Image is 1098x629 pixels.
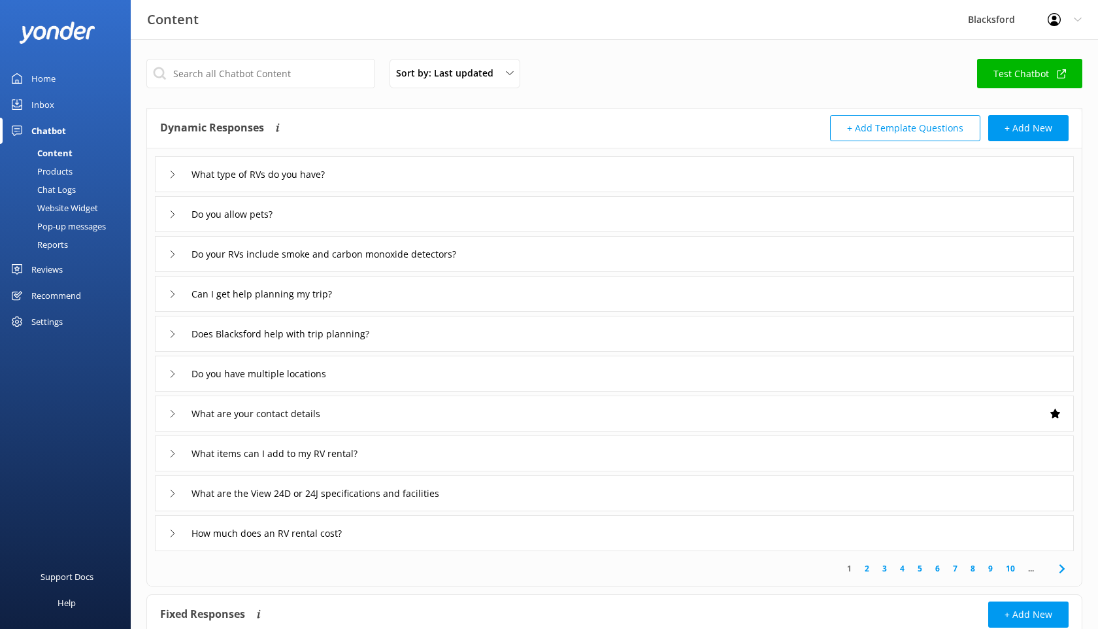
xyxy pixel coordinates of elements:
[8,235,131,254] a: Reports
[964,562,982,575] a: 8
[8,199,98,217] div: Website Widget
[999,562,1022,575] a: 10
[8,144,131,162] a: Content
[8,144,73,162] div: Content
[41,564,93,590] div: Support Docs
[8,162,73,180] div: Products
[893,562,911,575] a: 4
[840,562,858,575] a: 1
[8,180,76,199] div: Chat Logs
[830,115,980,141] button: + Add Template Questions
[160,115,264,141] h4: Dynamic Responses
[8,162,131,180] a: Products
[147,9,199,30] h3: Content
[8,180,131,199] a: Chat Logs
[8,199,131,217] a: Website Widget
[8,217,131,235] a: Pop-up messages
[8,235,68,254] div: Reports
[160,602,245,628] h4: Fixed Responses
[982,562,999,575] a: 9
[31,92,54,118] div: Inbox
[31,309,63,335] div: Settings
[929,562,946,575] a: 6
[8,217,106,235] div: Pop-up messages
[858,562,876,575] a: 2
[988,602,1069,628] button: + Add New
[1022,562,1040,575] span: ...
[31,256,63,282] div: Reviews
[946,562,964,575] a: 7
[977,59,1082,88] a: Test Chatbot
[988,115,1069,141] button: + Add New
[31,118,66,144] div: Chatbot
[31,282,81,309] div: Recommend
[876,562,893,575] a: 3
[146,59,375,88] input: Search all Chatbot Content
[58,590,76,616] div: Help
[396,66,501,80] span: Sort by: Last updated
[31,65,56,92] div: Home
[911,562,929,575] a: 5
[20,22,95,43] img: yonder-white-logo.png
